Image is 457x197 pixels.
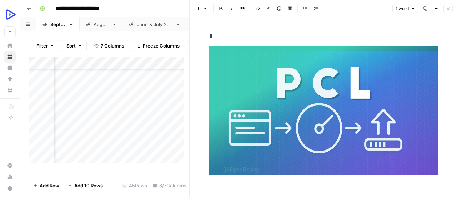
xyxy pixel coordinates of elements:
[4,183,16,194] button: Help + Support
[4,6,16,24] button: Workspace: OpenReplay
[32,40,59,51] button: Filter
[36,17,80,31] a: [DATE]
[90,40,129,51] button: 7 Columns
[4,8,17,21] img: OpenReplay Logo
[209,46,438,175] img: Core%20Web%20Vitals_%20How%20to%20Optimize%20LCP.jpg
[4,40,16,51] a: Home
[143,42,180,49] span: Freeze Columns
[36,42,48,49] span: Filter
[94,21,109,28] div: [DATE]
[392,4,418,13] button: 1 word
[4,171,16,183] a: Usage
[137,21,173,28] div: [DATE] & [DATE]
[62,40,87,51] button: Sort
[4,62,16,74] a: Insights
[396,5,409,12] span: 1 word
[4,160,16,171] a: Settings
[101,42,124,49] span: 7 Columns
[132,40,184,51] button: Freeze Columns
[66,42,76,49] span: Sort
[40,182,59,189] span: Add Row
[150,180,189,191] div: 6/7 Columns
[74,182,103,189] span: Add 10 Rows
[50,21,66,28] div: [DATE]
[4,84,16,96] a: Your Data
[80,17,123,31] a: [DATE]
[120,180,150,191] div: 45 Rows
[64,180,107,191] button: Add 10 Rows
[123,17,187,31] a: [DATE] & [DATE]
[4,51,16,63] a: Browse
[4,73,16,85] a: Opportunities
[29,180,64,191] button: Add Row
